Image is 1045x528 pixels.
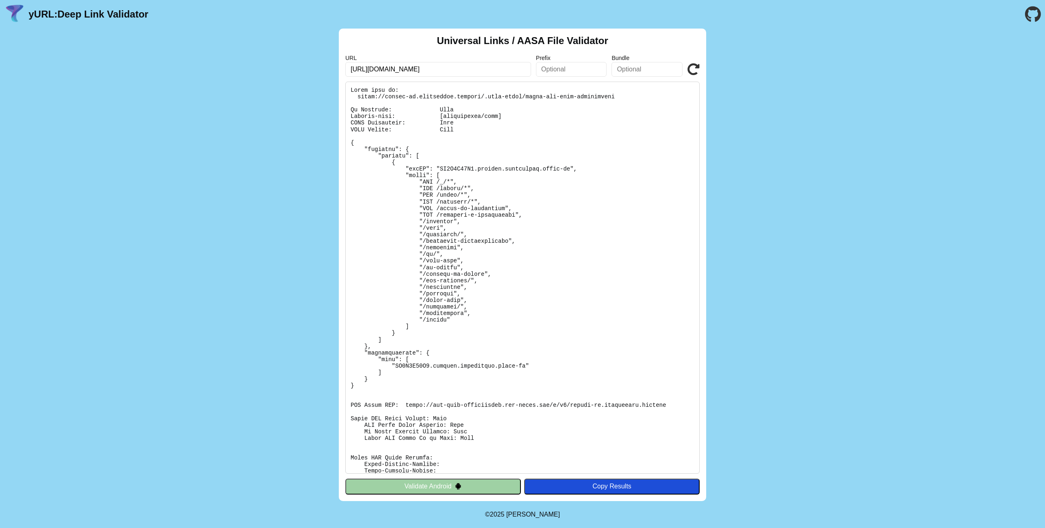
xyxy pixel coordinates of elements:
[536,62,607,77] input: Optional
[524,479,700,494] button: Copy Results
[4,4,25,25] img: yURL Logo
[528,483,696,490] div: Copy Results
[29,9,148,20] a: yURL:Deep Link Validator
[485,501,560,528] footer: ©
[437,35,608,47] h2: Universal Links / AASA File Validator
[345,62,531,77] input: Required
[455,483,462,490] img: droidIcon.svg
[536,55,607,61] label: Prefix
[345,479,521,494] button: Validate Android
[345,82,700,474] pre: Lorem ipsu do: sitam://consec-ad.elitseddoe.tempori/.utla-etdol/magna-ali-enim-adminimveni Qu Nos...
[506,511,560,518] a: Michael Ibragimchayev's Personal Site
[611,62,683,77] input: Optional
[345,55,531,61] label: URL
[611,55,683,61] label: Bundle
[490,511,505,518] span: 2025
